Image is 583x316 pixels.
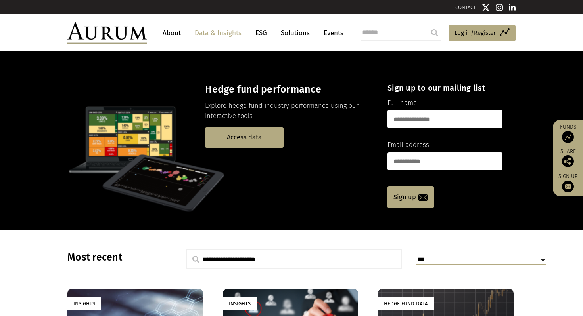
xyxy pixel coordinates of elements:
a: Events [320,26,343,40]
img: Aurum [67,22,147,44]
a: Log in/Register [449,25,516,42]
img: Access Funds [562,131,574,143]
div: Share [557,149,579,167]
a: Solutions [277,26,314,40]
div: Insights [67,297,101,310]
img: search.svg [192,256,199,263]
img: Share this post [562,155,574,167]
img: Sign up to our newsletter [562,181,574,192]
a: Access data [205,127,284,147]
a: About [159,26,185,40]
input: Submit [427,25,443,41]
label: Email address [387,140,429,150]
a: Funds [557,124,579,143]
img: Instagram icon [496,4,503,11]
img: Linkedin icon [509,4,516,11]
label: Full name [387,98,417,108]
span: Log in/Register [455,28,496,38]
a: Sign up [557,173,579,192]
div: Hedge Fund Data [378,297,434,310]
h3: Hedge fund performance [205,84,374,95]
p: Explore hedge fund industry performance using our interactive tools. [205,101,374,122]
img: Twitter icon [482,4,490,11]
a: Sign up [387,186,434,208]
div: Insights [223,297,257,310]
h4: Sign up to our mailing list [387,83,502,93]
img: email-icon [418,194,428,201]
h3: Most recent [67,251,167,263]
a: CONTACT [455,4,476,10]
a: Data & Insights [191,26,245,40]
a: ESG [251,26,271,40]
